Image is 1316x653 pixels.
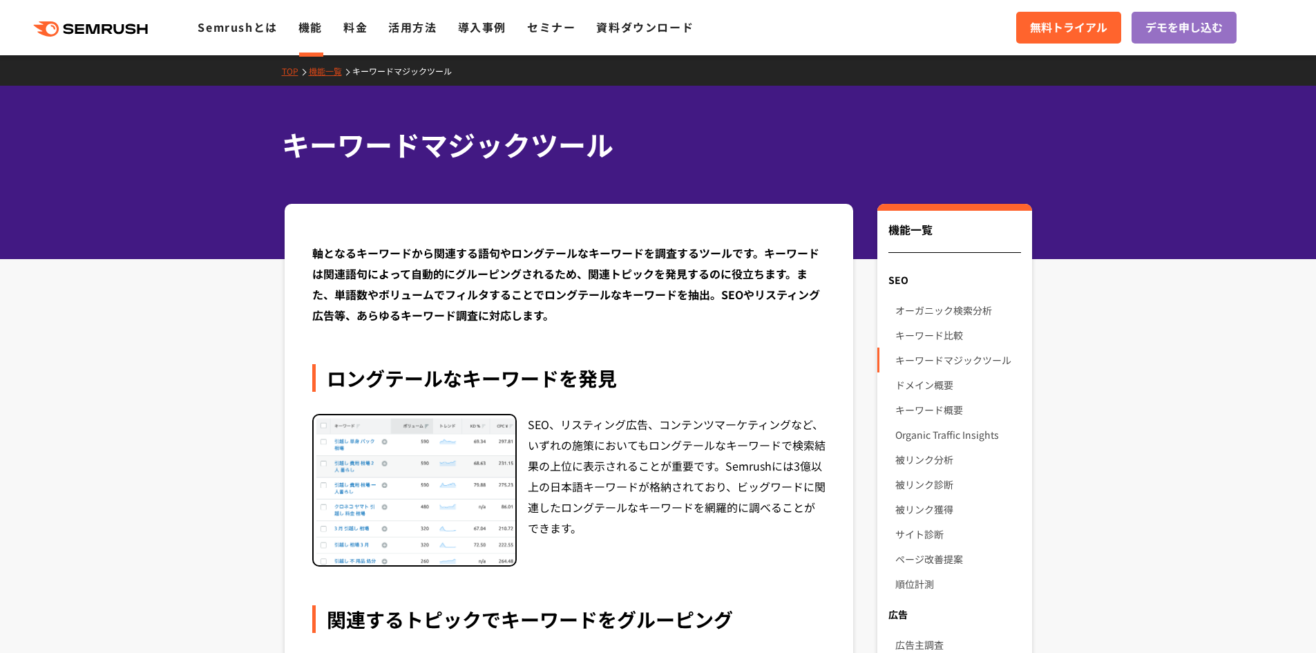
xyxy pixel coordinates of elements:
h1: キーワードマジックツール [282,124,1021,165]
a: 順位計測 [895,571,1020,596]
div: 広告 [877,602,1031,627]
span: 無料トライアル [1030,19,1107,37]
a: オーガニック検索分析 [895,298,1020,323]
a: キーワード比較 [895,323,1020,348]
a: 機能一覧 [309,65,352,77]
a: サイト診断 [895,522,1020,547]
a: ドメイン概要 [895,372,1020,397]
div: 軸となるキーワードから関連する語句やロングテールなキーワードを調査するツールです。キーワードは関連語句によって自動的にグルーピングされるため、関連トピックを発見するのに役立ちます。また、単語数や... [312,243,826,325]
a: キーワードマジックツール [895,348,1020,372]
div: SEO [877,267,1031,292]
a: 料金 [343,19,368,35]
a: デモを申し込む [1132,12,1237,44]
a: 資料ダウンロード [596,19,694,35]
div: SEO、リスティング広告、コンテンツマーケティングなど、いずれの施策においてもロングテールなキーワードで検索結果の上位に表示されることが重要です。Semrushには3億以上の日本語キーワードが格... [528,414,826,567]
div: 関連するトピックでキーワードをグルーピング [312,605,826,633]
a: キーワードマジックツール [352,65,462,77]
img: キーワードマジックツール ロングテールキーワード [314,415,515,566]
a: TOP [282,65,309,77]
a: 活用方法 [388,19,437,35]
span: デモを申し込む [1145,19,1223,37]
a: セミナー [527,19,575,35]
a: 導入事例 [458,19,506,35]
div: ロングテールなキーワードを発見 [312,364,826,392]
a: キーワード概要 [895,397,1020,422]
a: 被リンク分析 [895,447,1020,472]
div: 機能一覧 [888,221,1020,253]
a: 被リンク獲得 [895,497,1020,522]
a: Semrushとは [198,19,277,35]
a: Organic Traffic Insights [895,422,1020,447]
a: 機能 [298,19,323,35]
a: 無料トライアル [1016,12,1121,44]
a: ページ改善提案 [895,547,1020,571]
a: 被リンク診断 [895,472,1020,497]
